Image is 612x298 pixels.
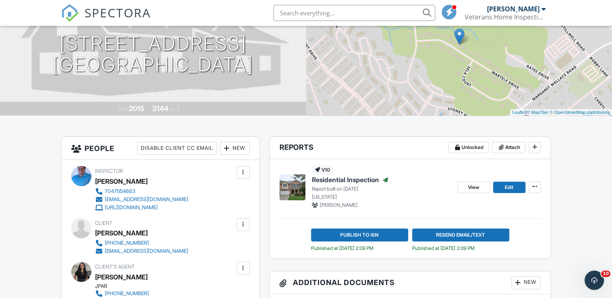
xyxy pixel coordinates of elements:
[95,220,112,226] span: Client
[95,290,234,298] a: [PHONE_NUMBER]
[85,4,151,21] span: SPECTORA
[95,247,188,255] a: [EMAIL_ADDRESS][DOMAIN_NAME]
[105,196,188,203] div: [EMAIL_ADDRESS][DOMAIN_NAME]
[95,264,135,270] span: Client's Agent
[61,4,79,22] img: The Best Home Inspection Software - Spectora
[105,248,188,254] div: [EMAIL_ADDRESS][DOMAIN_NAME]
[584,271,604,290] iframe: Intercom live chat
[95,227,148,239] div: [PERSON_NAME]
[105,204,158,211] div: [URL][DOMAIN_NAME]
[169,106,181,112] span: sq. ft.
[53,33,253,76] h1: [STREET_ADDRESS] [GEOGRAPHIC_DATA]
[105,290,149,297] div: [PHONE_NUMBER]
[270,271,551,294] h3: Additional Documents
[95,175,148,187] div: [PERSON_NAME]
[137,142,217,155] div: Disable Client CC Email
[527,110,548,115] a: © MapTiler
[511,276,541,289] div: New
[119,106,127,112] span: Built
[512,110,525,115] a: Leaflet
[95,204,188,212] a: [URL][DOMAIN_NAME]
[95,168,123,174] span: Inspector
[95,283,241,290] div: JPAR
[129,104,144,113] div: 2015
[465,13,546,21] div: Veterans Home Inspection
[95,239,188,247] a: [PHONE_NUMBER]
[105,240,149,246] div: [PHONE_NUMBER]
[61,11,151,28] a: SPECTORA
[152,104,168,113] div: 3144
[510,109,612,116] div: |
[273,5,435,21] input: Search everything...
[487,5,540,13] div: [PERSON_NAME]
[95,187,188,195] a: 7047554663
[95,271,148,283] a: [PERSON_NAME]
[105,188,136,195] div: 7047554663
[61,137,259,160] h3: People
[601,271,610,277] span: 10
[95,195,188,204] a: [EMAIL_ADDRESS][DOMAIN_NAME]
[220,142,250,155] div: New
[550,110,610,115] a: © OpenStreetMap contributors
